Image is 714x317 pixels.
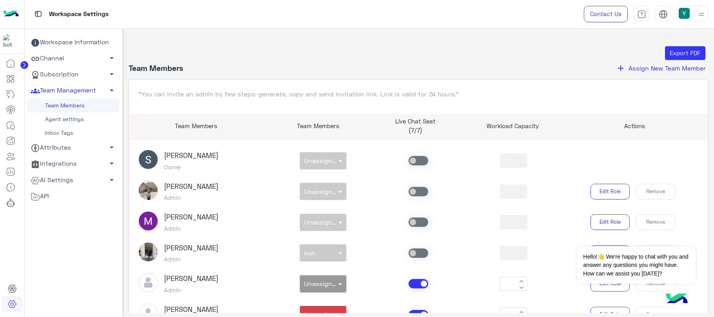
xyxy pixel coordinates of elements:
[470,121,556,130] p: Workload Capacity
[138,89,699,99] p: "You can invite an admin by few steps: generate, copy and send Invitation link. Link is valid for...
[577,247,695,284] span: Hello!👋 We're happy to chat with you and answer any questions you might have. How can we assist y...
[27,99,119,112] a: Team Members
[27,188,119,204] a: API
[3,34,17,48] img: 317874714732967
[636,184,675,199] button: Remove
[696,9,706,19] img: profile
[27,112,119,126] a: Agent settings
[31,191,49,201] span: API
[138,181,158,200] img: picture
[164,182,218,191] h3: [PERSON_NAME]
[27,140,119,156] a: Attributes
[164,305,218,314] h3: [PERSON_NAME]
[164,255,218,263] h5: Admin
[164,151,218,160] h3: [PERSON_NAME]
[27,51,119,67] a: Channel
[372,117,458,126] p: Live Chat Seat
[659,10,668,19] img: tab
[138,150,158,169] img: ACg8ocLoR2ghDuL4zwt61f7uaEQS3JVBSI0n93h9_u0ExKxAaLa0-w=s96-c
[584,6,628,22] a: Contact Us
[636,276,675,292] button: Remove
[614,63,708,73] button: addAssign New Team Member
[3,6,19,22] img: Logo
[138,242,158,262] img: picture
[33,9,43,19] img: tab
[27,83,119,99] a: Team Management
[590,214,630,230] button: Edit Role
[164,274,218,283] h3: [PERSON_NAME]
[129,121,263,130] p: Team Members
[164,286,218,293] h5: Admin
[590,184,630,199] button: Edit Role
[636,214,675,230] button: Remove
[590,276,630,292] button: Edit Role
[107,69,116,79] span: arrow_drop_down
[27,172,119,188] a: AI Settings
[129,63,183,73] h4: Team Members
[27,156,119,172] a: Integrations
[637,10,646,19] img: tab
[679,8,690,19] img: userImage
[107,175,116,185] span: arrow_drop_down
[138,273,158,292] img: defaultAdmin.png
[27,126,119,140] a: Inbox Tags
[567,121,702,130] p: Actions
[164,225,218,232] h5: Admin
[138,211,158,231] img: ACg8ocLda9S1SCvSr9VZ3JuqfRZCF8keLUnoALKb60wZ1a7xKw44Jw=s96-c
[670,49,700,56] span: Export PDF
[275,121,361,130] p: Team Members
[107,143,116,152] span: arrow_drop_down
[164,194,218,201] h5: Admin
[616,63,625,73] i: add
[27,67,119,83] a: Subscription
[49,9,109,20] p: Workspace Settings
[27,34,119,51] a: Workspace Information
[372,126,458,135] p: (7/7)
[665,46,705,60] button: Export PDF
[164,213,218,221] h3: [PERSON_NAME]
[107,85,116,95] span: arrow_drop_up
[107,159,116,168] span: arrow_drop_down
[634,6,649,22] a: tab
[663,286,690,313] img: hulul-logo.png
[629,64,706,72] span: Assign New Team Member
[107,53,116,63] span: arrow_drop_down
[164,163,218,170] h5: Owner
[164,244,218,252] h3: [PERSON_NAME]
